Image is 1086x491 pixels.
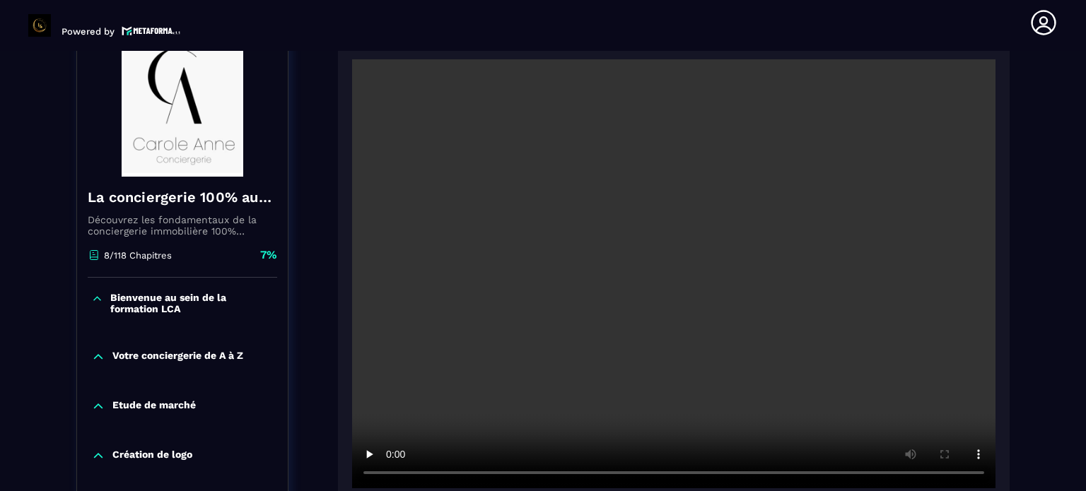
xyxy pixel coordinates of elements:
img: logo [122,25,181,37]
p: Votre conciergerie de A à Z [112,350,243,364]
p: Découvrez les fondamentaux de la conciergerie immobilière 100% automatisée. Cette formation est c... [88,214,277,237]
img: banner [88,35,277,177]
p: Création de logo [112,449,192,463]
p: Powered by [62,26,115,37]
p: Etude de marché [112,399,196,413]
h4: La conciergerie 100% automatisée [88,187,277,207]
p: 7% [260,247,277,263]
img: logo-branding [28,14,51,37]
p: 8/118 Chapitres [104,250,172,261]
p: Bienvenue au sein de la formation LCA [110,292,274,314]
